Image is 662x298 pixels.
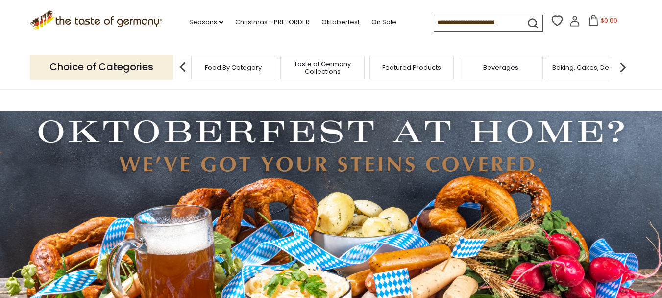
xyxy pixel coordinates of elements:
span: $0.00 [601,16,617,25]
a: On Sale [371,17,396,27]
p: Choice of Categories [30,55,173,79]
a: Seasons [189,17,223,27]
a: Baking, Cakes, Desserts [552,64,628,71]
button: $0.00 [582,15,624,29]
img: next arrow [613,57,633,77]
a: Beverages [483,64,518,71]
a: Taste of Germany Collections [283,60,362,75]
a: Featured Products [382,64,441,71]
a: Food By Category [205,64,262,71]
a: Oktoberfest [321,17,360,27]
img: previous arrow [173,57,193,77]
a: Christmas - PRE-ORDER [235,17,310,27]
